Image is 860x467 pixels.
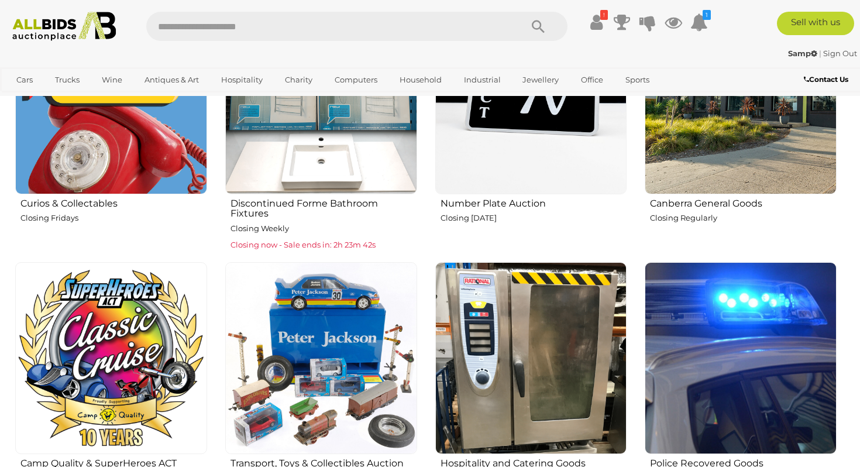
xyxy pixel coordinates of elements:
[618,70,657,90] a: Sports
[137,70,207,90] a: Antiques & Art
[9,70,40,90] a: Cars
[823,49,857,58] a: Sign Out
[15,2,207,194] img: Curios & Collectables
[15,2,207,253] a: Curios & Collectables Closing Fridays
[690,12,708,33] a: 1
[214,70,270,90] a: Hospitality
[645,2,837,194] img: Canberra General Goods
[231,222,417,235] p: Closing Weekly
[650,211,837,225] p: Closing Regularly
[819,49,821,58] span: |
[47,70,87,90] a: Trucks
[573,70,611,90] a: Office
[509,12,567,41] button: Search
[600,10,608,20] i: !
[225,2,417,253] a: Discontinued Forme Bathroom Fixtures Closing Weekly Closing now - Sale ends in: 2h 23m 42s
[788,49,817,58] strong: Samp
[392,70,449,90] a: Household
[456,70,508,90] a: Industrial
[435,2,627,194] img: Number Plate Auction
[225,262,417,454] img: Transport, Toys & Collectibles Auction
[231,195,417,219] h2: Discontinued Forme Bathroom Fixtures
[650,195,837,209] h2: Canberra General Goods
[15,262,207,454] img: Camp Quality & SuperHeroes ACT Classic Cruise Charity Auction
[231,240,376,249] span: Closing now - Sale ends in: 2h 23m 42s
[20,195,207,209] h2: Curios & Collectables
[804,73,851,86] a: Contact Us
[20,211,207,225] p: Closing Fridays
[225,2,417,194] img: Discontinued Forme Bathroom Fixtures
[6,12,122,41] img: Allbids.com.au
[645,262,837,454] img: Police Recovered Goods
[777,12,854,35] a: Sell with us
[703,10,711,20] i: 1
[804,75,848,84] b: Contact Us
[441,195,627,209] h2: Number Plate Auction
[441,211,627,225] p: Closing [DATE]
[644,2,837,253] a: Canberra General Goods Closing Regularly
[515,70,566,90] a: Jewellery
[327,70,385,90] a: Computers
[788,49,819,58] a: Samp
[9,90,107,109] a: [GEOGRAPHIC_DATA]
[94,70,130,90] a: Wine
[435,262,627,454] img: Hospitality and Catering Goods
[277,70,320,90] a: Charity
[435,2,627,253] a: Number Plate Auction Closing [DATE]
[587,12,605,33] a: !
